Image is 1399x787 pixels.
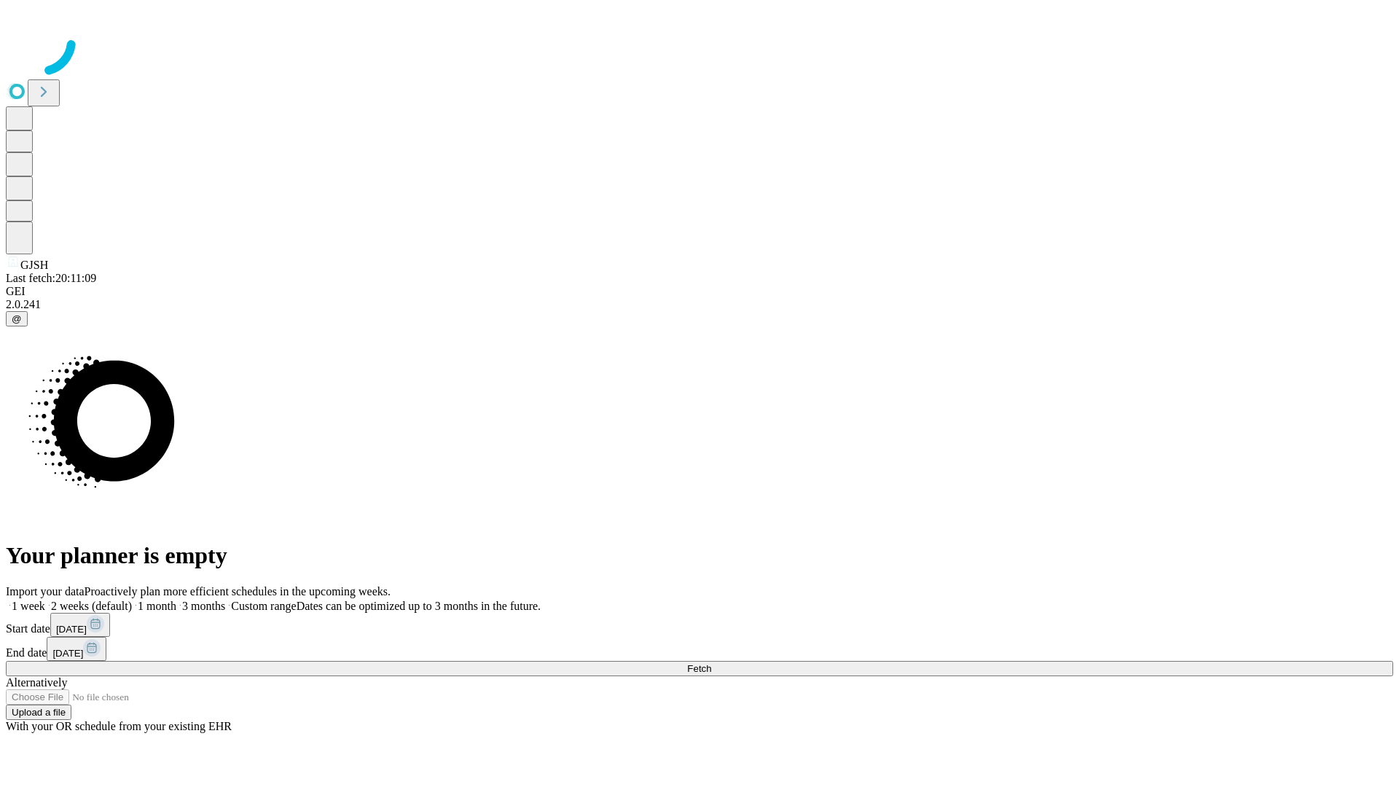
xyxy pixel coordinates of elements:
[12,313,22,324] span: @
[6,661,1393,676] button: Fetch
[138,600,176,612] span: 1 month
[6,585,85,598] span: Import your data
[6,705,71,720] button: Upload a file
[20,259,48,271] span: GJSH
[6,637,1393,661] div: End date
[56,624,87,635] span: [DATE]
[47,637,106,661] button: [DATE]
[85,585,391,598] span: Proactively plan more efficient schedules in the upcoming weeks.
[6,311,28,326] button: @
[51,600,132,612] span: 2 weeks (default)
[297,600,541,612] span: Dates can be optimized up to 3 months in the future.
[12,600,45,612] span: 1 week
[50,613,110,637] button: [DATE]
[6,613,1393,637] div: Start date
[52,648,83,659] span: [DATE]
[231,600,296,612] span: Custom range
[6,298,1393,311] div: 2.0.241
[6,720,232,732] span: With your OR schedule from your existing EHR
[182,600,225,612] span: 3 months
[6,272,96,284] span: Last fetch: 20:11:09
[6,542,1393,569] h1: Your planner is empty
[6,285,1393,298] div: GEI
[6,676,67,689] span: Alternatively
[687,663,711,674] span: Fetch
